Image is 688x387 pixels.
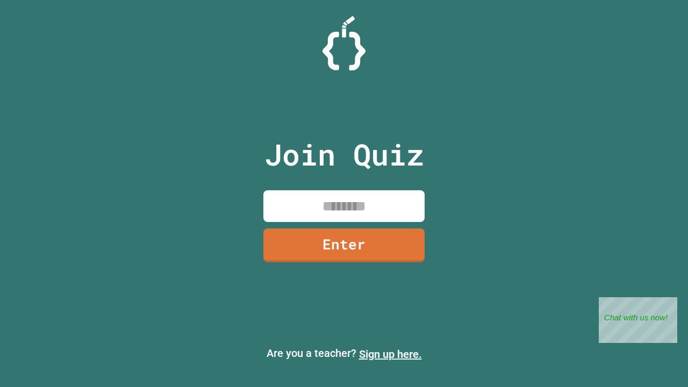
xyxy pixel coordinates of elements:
p: Are you a teacher? [9,345,679,362]
iframe: chat widget [599,297,677,343]
img: Logo.svg [322,16,365,70]
a: Sign up here. [359,348,422,361]
p: Join Quiz [264,132,424,177]
a: Enter [263,228,425,262]
iframe: chat widget [643,344,677,376]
